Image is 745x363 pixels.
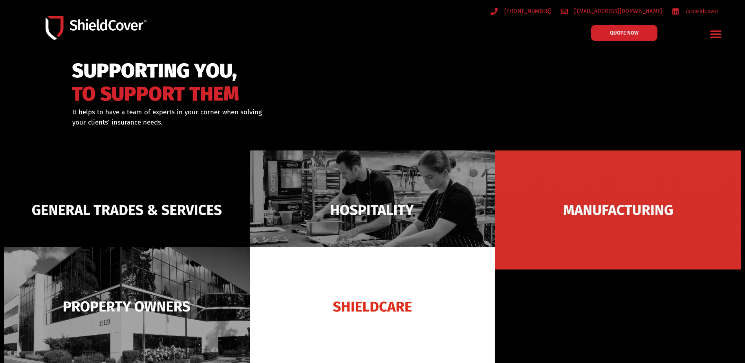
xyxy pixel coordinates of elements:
a: [EMAIL_ADDRESS][DOMAIN_NAME] [561,6,663,16]
span: [PHONE_NUMBER] [502,6,551,16]
img: Shield-Cover-Underwriting-Australia-logo-full [46,16,146,40]
p: your clients’ insurance needs. [72,117,413,128]
span: /shieldcover [683,6,719,16]
span: SUPPORTING YOU, [72,63,239,79]
span: [EMAIL_ADDRESS][DOMAIN_NAME] [572,6,662,16]
div: Menu Toggle [707,25,725,43]
a: QUOTE NOW [591,25,657,41]
div: It helps to have a team of experts in your corner when solving [72,107,413,127]
span: QUOTE NOW [610,30,639,35]
a: [PHONE_NUMBER] [491,6,551,16]
a: /shieldcover [672,6,719,16]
